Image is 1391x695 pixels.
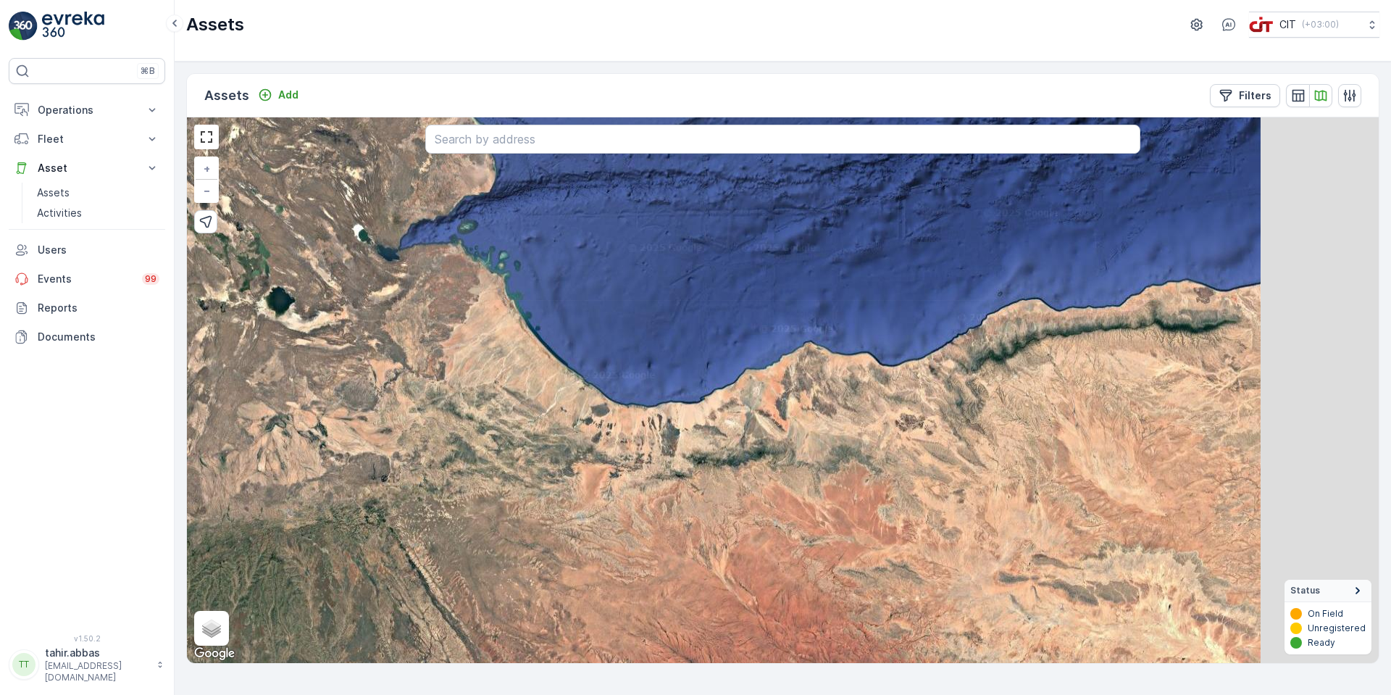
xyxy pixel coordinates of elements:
button: Filters [1210,84,1280,107]
img: Google [191,644,238,663]
div: TT [12,653,35,676]
button: Add [252,86,304,104]
span: Status [1290,585,1320,596]
p: ⌘B [141,65,155,77]
a: Layers [196,612,227,644]
p: Unregistered [1308,623,1366,634]
summary: Status [1285,580,1371,602]
img: logo_light-DOdMpM7g.png [42,12,104,41]
p: Events [38,272,133,286]
button: Fleet [9,125,165,154]
p: Operations [38,103,136,117]
p: Assets [37,186,70,200]
p: Filters [1239,88,1271,103]
a: Open this area in Google Maps (opens a new window) [191,644,238,663]
span: + [204,162,210,175]
a: Users [9,236,165,265]
a: Activities [31,203,165,223]
p: Activities [37,206,82,220]
p: CIT [1279,17,1296,32]
p: Reports [38,301,159,315]
a: Reports [9,294,165,322]
a: Documents [9,322,165,351]
p: Documents [38,330,159,344]
p: Assets [204,86,249,106]
button: TTtahir.abbas[EMAIL_ADDRESS][DOMAIN_NAME] [9,646,165,683]
span: v 1.50.2 [9,634,165,643]
a: Zoom In [196,158,217,180]
p: Asset [38,161,136,175]
p: Users [38,243,159,257]
p: Ready [1308,637,1335,649]
p: Assets [186,13,244,36]
a: View Fullscreen [196,126,217,148]
p: 99 [144,272,157,286]
p: [EMAIL_ADDRESS][DOMAIN_NAME] [45,660,149,683]
img: logo [9,12,38,41]
a: Assets [31,183,165,203]
a: Zoom Out [196,180,217,201]
button: Asset [9,154,165,183]
a: Events99 [9,265,165,294]
img: cit-logo_pOk6rL0.png [1249,17,1274,33]
button: CIT(+03:00) [1249,12,1379,38]
p: tahir.abbas [45,646,149,660]
input: Search by address [425,125,1140,154]
p: ( +03:00 ) [1302,19,1339,30]
span: − [204,184,211,196]
button: Operations [9,96,165,125]
p: Fleet [38,132,136,146]
p: Add [278,88,298,102]
p: On Field [1308,608,1343,620]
